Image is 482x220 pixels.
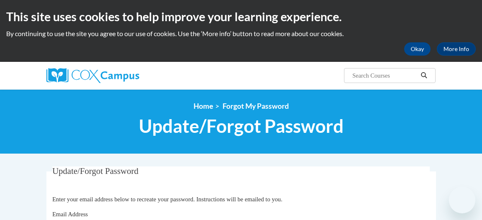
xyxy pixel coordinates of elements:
span: Update/Forgot Password [52,166,138,176]
span: Update/Forgot Password [139,115,344,137]
button: Okay [404,42,431,56]
iframe: Button to launch messaging window [449,187,475,213]
span: Email Address [52,211,88,218]
p: By continuing to use the site you agree to our use of cookies. Use the ‘More info’ button to read... [6,29,476,38]
h2: This site uses cookies to help improve your learning experience. [6,8,476,25]
button: Search [418,71,430,81]
a: Cox Campus [46,68,168,83]
span: Enter your email address below to recreate your password. Instructions will be emailed to you. [52,196,282,203]
img: Cox Campus [46,68,139,83]
a: More Info [437,42,476,56]
span: Forgot My Password [223,102,289,110]
input: Search Courses [351,71,418,81]
a: Home [194,102,213,110]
